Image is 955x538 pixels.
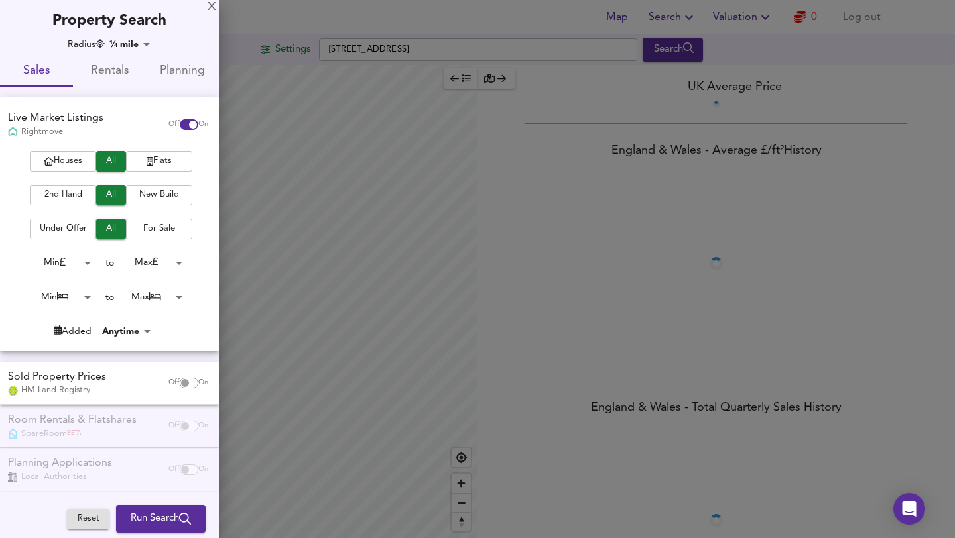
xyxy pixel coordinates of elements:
[133,154,186,169] span: Flats
[103,154,119,169] span: All
[36,221,90,237] span: Under Offer
[105,291,114,304] div: to
[8,370,106,385] div: Sold Property Prices
[114,287,187,307] div: Max
[126,185,192,205] button: New Build
[68,38,105,51] div: Radius
[198,119,208,130] span: On
[23,252,95,273] div: Min
[81,61,138,81] span: Rentals
[893,493,925,525] div: Open Intercom Messenger
[105,256,114,270] div: to
[8,126,103,138] div: Rightmove
[116,505,206,533] button: Run Search
[208,3,216,12] div: X
[98,325,155,338] div: Anytime
[30,219,96,239] button: Under Offer
[36,188,90,203] span: 2nd Hand
[8,386,18,396] img: Land Registry
[131,510,191,527] span: Run Search
[126,219,192,239] button: For Sale
[23,287,95,307] div: Min
[133,188,186,203] span: New Build
[54,325,92,338] div: Added
[96,185,126,205] button: All
[103,188,119,203] span: All
[114,252,187,273] div: Max
[126,151,192,172] button: Flats
[105,38,155,51] div: ¼ mile
[133,221,186,237] span: For Sale
[67,509,109,529] button: Reset
[168,119,180,130] span: Off
[30,151,96,172] button: Houses
[8,111,103,126] div: Live Market Listings
[30,185,96,205] button: 2nd Hand
[168,378,180,388] span: Off
[8,61,65,81] span: Sales
[198,378,208,388] span: On
[8,384,106,396] div: HM Land Registry
[103,221,119,237] span: All
[96,151,126,172] button: All
[36,154,90,169] span: Houses
[154,61,211,81] span: Planning
[8,127,18,138] img: Rightmove
[74,511,103,527] span: Reset
[96,219,126,239] button: All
